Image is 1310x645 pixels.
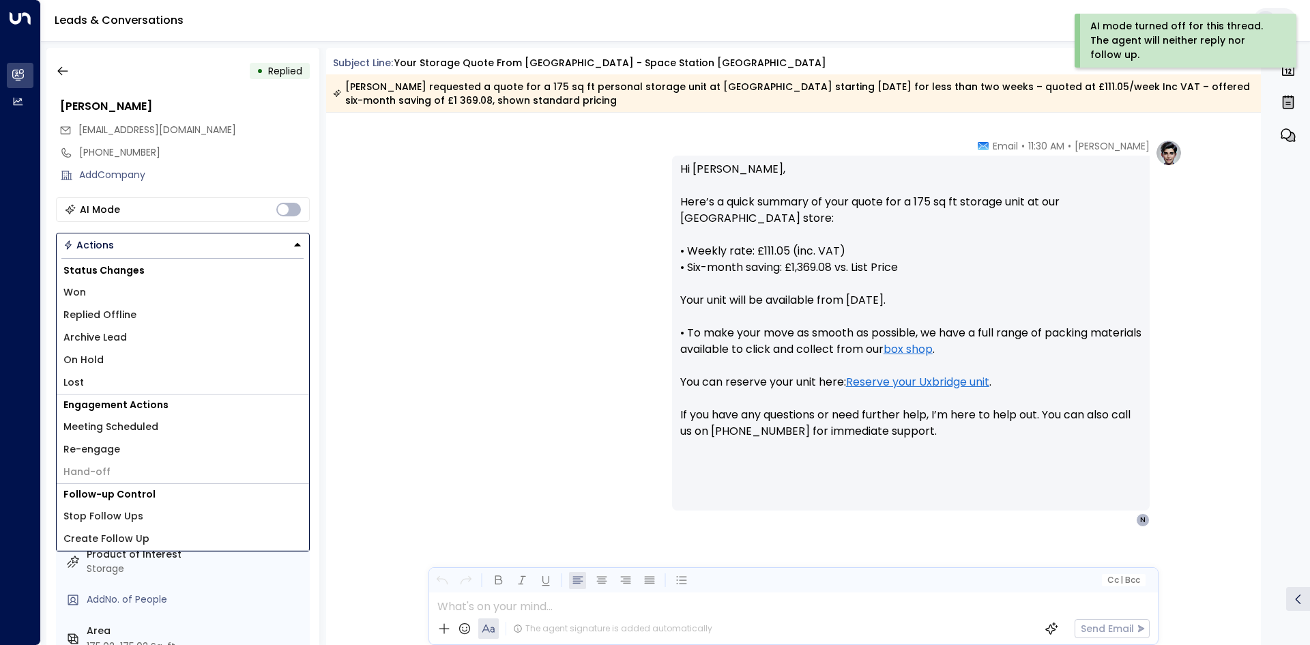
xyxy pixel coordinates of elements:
[333,56,393,70] span: Subject Line:
[78,123,236,137] span: nawida007@gmail.com
[63,420,158,434] span: Meeting Scheduled
[63,465,111,479] span: Hand-off
[63,285,86,300] span: Won
[87,547,304,562] label: Product of Interest
[57,260,309,281] h1: Status Changes
[680,161,1141,456] p: Hi [PERSON_NAME], Here’s a quick summary of your quote for a 175 sq ft storage unit at our [GEOGR...
[55,12,184,28] a: Leads & Conversations
[63,375,84,390] span: Lost
[993,139,1018,153] span: Email
[1136,513,1150,527] div: N
[87,592,304,607] div: AddNo. of People
[63,442,120,457] span: Re-engage
[1101,574,1145,587] button: Cc|Bcc
[268,64,302,78] span: Replied
[57,484,309,505] h1: Follow-up Control
[846,374,989,390] a: Reserve your Uxbridge unit
[78,123,236,137] span: [EMAIL_ADDRESS][DOMAIN_NAME]
[80,203,120,216] div: AI Mode
[1120,575,1123,585] span: |
[56,233,310,257] div: Button group with a nested menu
[1028,139,1064,153] span: 11:30 AM
[63,239,114,251] div: Actions
[1068,139,1071,153] span: •
[63,509,143,524] span: Stop Follow Ups
[87,624,304,638] label: Area
[60,98,310,115] div: [PERSON_NAME]
[1155,139,1182,167] img: profile-logo.png
[333,80,1253,107] div: [PERSON_NAME] requested a quote for a 175 sq ft personal storage unit at [GEOGRAPHIC_DATA] starti...
[87,562,304,576] div: Storage
[433,572,450,589] button: Undo
[63,353,104,367] span: On Hold
[57,395,309,416] h1: Engagement Actions
[884,341,933,358] a: box shop
[1075,139,1150,153] span: [PERSON_NAME]
[1021,139,1025,153] span: •
[257,59,263,83] div: •
[1090,19,1278,62] div: AI mode turned off for this thread. The agent will neither reply nor follow up.
[63,330,127,345] span: Archive Lead
[56,233,310,257] button: Actions
[79,168,310,182] div: AddCompany
[63,532,149,546] span: Create Follow Up
[79,145,310,160] div: [PHONE_NUMBER]
[457,572,474,589] button: Redo
[1107,575,1139,585] span: Cc Bcc
[513,622,712,635] div: The agent signature is added automatically
[394,56,826,70] div: Your storage quote from [GEOGRAPHIC_DATA] - Space Station [GEOGRAPHIC_DATA]
[63,308,136,322] span: Replied Offline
